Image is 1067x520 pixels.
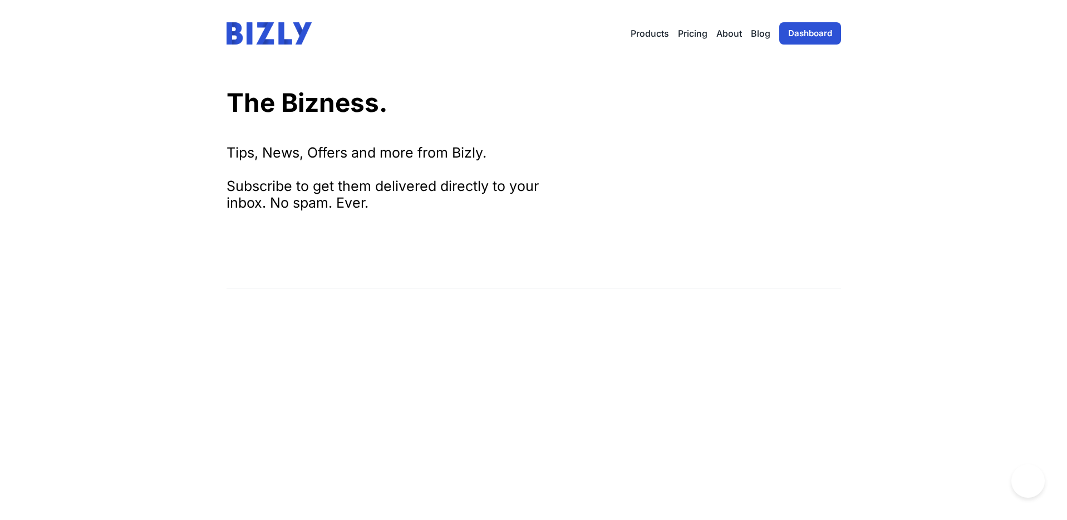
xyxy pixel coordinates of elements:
[1011,464,1045,498] iframe: Toggle Customer Support
[631,27,669,40] button: Products
[227,87,387,118] a: The Bizness.
[779,22,841,45] a: Dashboard
[227,144,560,211] div: Tips, News, Offers and more from Bizly. Subscribe to get them delivered directly to your inbox. N...
[678,27,707,40] a: Pricing
[751,27,770,40] a: Blog
[716,27,742,40] a: About
[227,233,471,266] iframe: signup frame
